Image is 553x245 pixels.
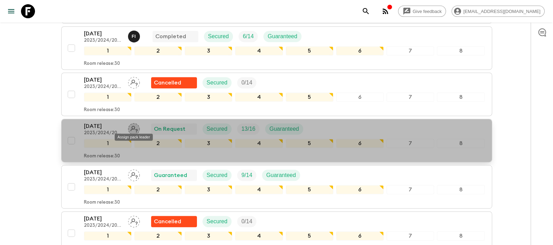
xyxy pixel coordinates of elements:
p: Guaranteed [268,32,297,41]
div: 3 [185,46,232,55]
button: [DATE]2023/2024/2025Assign pack leaderGuaranteedSecuredTrip FillGuaranteed12345678Room release:30 [61,165,492,209]
p: Cancelled [154,79,181,87]
div: 3 [185,139,232,148]
div: 8 [437,93,484,102]
div: 8 [437,139,484,148]
p: 13 / 16 [241,125,255,133]
button: [DATE]2023/2024/2025Assign pack leaderOn RequestSecuredTrip FillGuaranteed12345678Room release:30 [61,119,492,162]
span: Assign pack leader [128,79,140,84]
p: Room release: 30 [84,200,120,205]
div: Trip Fill [237,216,256,227]
p: [DATE] [84,29,122,38]
div: 2 [134,139,182,148]
div: 1 [84,93,132,102]
p: Completed [155,32,186,41]
p: [DATE] [84,215,122,223]
div: 4 [235,231,283,240]
p: [DATE] [84,76,122,84]
div: 8 [437,46,484,55]
p: Room release: 30 [84,107,120,113]
div: Secured [204,31,233,42]
div: 6 [336,185,384,194]
div: 6 [336,231,384,240]
div: Secured [203,77,232,88]
a: Give feedback [398,6,446,17]
p: On Request [154,125,185,133]
div: 5 [286,139,333,148]
div: 3 [185,231,232,240]
div: Secured [203,170,232,181]
div: 8 [437,185,484,194]
p: 2023/2024/2025 [84,38,122,43]
p: 2023/2024/2025 [84,223,122,229]
div: 2 [134,46,182,55]
div: Flash Pack cancellation [151,216,197,227]
span: Assign pack leader [128,171,140,177]
div: 5 [286,93,333,102]
div: 2 [134,231,182,240]
p: Secured [208,32,229,41]
div: Trip Fill [237,123,260,135]
p: Secured [207,217,228,226]
button: search adventures [359,4,373,18]
span: Assign pack leader [128,218,140,223]
div: 3 [185,93,232,102]
span: Faten Ibrahim [128,33,141,38]
div: 3 [185,185,232,194]
div: Secured [203,123,232,135]
p: Secured [207,125,228,133]
p: 6 / 14 [243,32,254,41]
div: Trip Fill [237,170,256,181]
button: [DATE]2023/2024/2025Assign pack leaderFlash Pack cancellationSecuredTrip Fill12345678Room release:30 [61,73,492,116]
p: Room release: 30 [84,154,120,159]
div: 5 [286,185,333,194]
div: 1 [84,139,132,148]
p: 0 / 14 [241,217,252,226]
div: 6 [336,93,384,102]
div: 7 [387,185,434,194]
span: [EMAIL_ADDRESS][DOMAIN_NAME] [460,9,544,14]
div: 1 [84,46,132,55]
button: menu [4,4,18,18]
p: 0 / 14 [241,79,252,87]
p: Secured [207,79,228,87]
p: Guaranteed [266,171,296,179]
p: 2023/2024/2025 [84,177,122,182]
div: [EMAIL_ADDRESS][DOMAIN_NAME] [452,6,545,17]
div: 4 [235,93,283,102]
div: Trip Fill [237,77,256,88]
div: 5 [286,231,333,240]
div: 5 [286,46,333,55]
p: Cancelled [154,217,181,226]
p: 9 / 14 [241,171,252,179]
div: 6 [336,139,384,148]
div: 4 [235,185,283,194]
p: Room release: 30 [84,61,120,67]
div: 6 [336,46,384,55]
p: [DATE] [84,168,122,177]
div: 1 [84,231,132,240]
div: 2 [134,93,182,102]
div: 7 [387,46,434,55]
div: 4 [235,46,283,55]
span: Give feedback [409,9,446,14]
div: 8 [437,231,484,240]
div: Trip Fill [239,31,258,42]
div: 1 [84,185,132,194]
div: 7 [387,93,434,102]
div: 7 [387,139,434,148]
div: Secured [203,216,232,227]
div: Assign pack leader [115,134,153,141]
div: 4 [235,139,283,148]
p: Secured [207,171,228,179]
p: [DATE] [84,122,122,130]
p: 2023/2024/2025 [84,130,122,136]
p: Guaranteed [154,171,187,179]
div: Flash Pack cancellation [151,77,197,88]
p: Guaranteed [269,125,299,133]
div: 2 [134,185,182,194]
p: 2023/2024/2025 [84,84,122,90]
span: Assign pack leader [128,125,140,131]
button: [DATE]2023/2024/2025Faten IbrahimCompletedSecuredTrip FillGuaranteed12345678Room release:30 [61,26,492,70]
div: 7 [387,231,434,240]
